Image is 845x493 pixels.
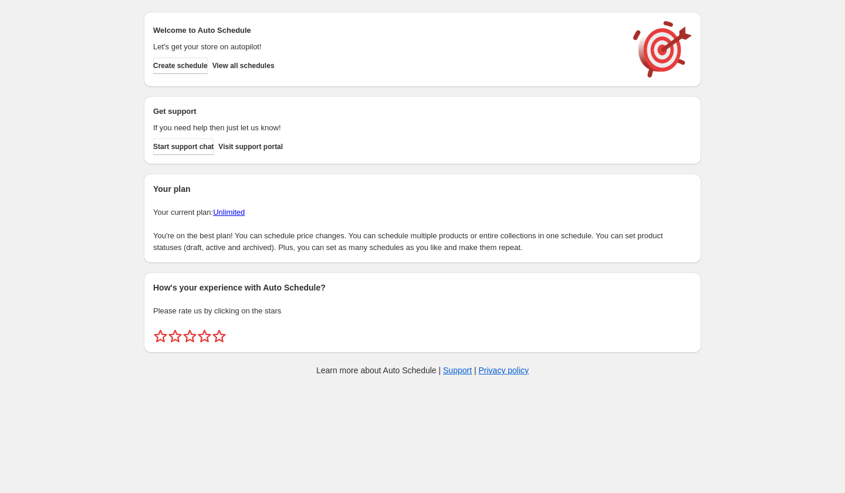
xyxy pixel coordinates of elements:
[153,41,621,53] p: Let's get your store on autopilot!
[153,282,692,293] h2: How's your experience with Auto Schedule?
[153,61,208,70] span: Create schedule
[316,364,529,376] p: Learn more about Auto Schedule | |
[218,142,283,151] span: Visit support portal
[153,106,621,117] h2: Get support
[153,305,692,317] p: Please rate us by clicking on the stars
[212,61,275,70] span: View all schedules
[153,58,208,74] button: Create schedule
[479,366,529,375] a: Privacy policy
[218,139,283,155] a: Visit support portal
[153,230,692,254] p: You're on the best plan! You can schedule price changes. You can schedule multiple products or en...
[153,183,692,195] h2: Your plan
[213,208,245,217] a: Unlimited
[153,142,214,151] span: Start support chat
[153,25,621,36] h2: Welcome to Auto Schedule
[153,207,692,218] p: Your current plan:
[443,366,472,375] a: Support
[212,58,275,74] button: View all schedules
[153,122,621,134] p: If you need help then just let us know!
[153,139,214,155] a: Start support chat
